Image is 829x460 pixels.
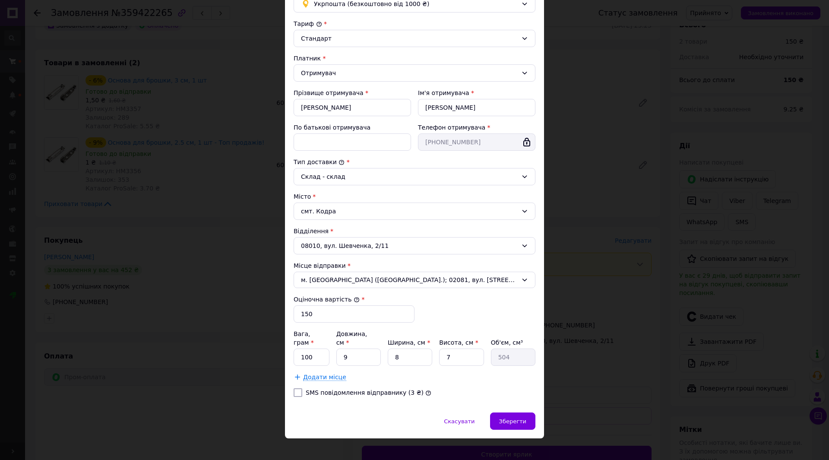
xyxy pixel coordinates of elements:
[306,389,424,396] label: SMS повідомлення відправнику (3 ₴)
[294,330,314,346] label: Вага, грам
[444,418,475,425] span: Скасувати
[388,339,430,346] label: Ширина, см
[301,68,518,78] div: Отримувач
[294,227,535,235] div: Відділення
[294,203,535,220] div: смт. Кодра
[418,124,485,131] label: Телефон отримувача
[294,158,535,166] div: Тип доставки
[336,330,367,346] label: Довжина, см
[294,124,370,131] label: По батькові отримувача
[301,172,518,181] div: Склад - склад
[301,276,518,284] span: м. [GEOGRAPHIC_DATA] ([GEOGRAPHIC_DATA].); 02081, вул. [STREET_ADDRESS]
[303,374,346,381] span: Додати місце
[294,261,535,270] div: Місце відправки
[294,54,535,63] div: Платник
[294,296,360,303] label: Оціночна вартість
[418,89,469,96] label: Ім'я отримувача
[294,237,535,254] div: 08010, вул. Шевченка, 2/11
[418,133,535,151] input: +380
[301,34,518,43] div: Стандарт
[294,89,364,96] label: Прізвище отримувача
[294,19,535,28] div: Тариф
[294,192,535,201] div: Місто
[439,339,478,346] label: Висота, см
[499,418,526,425] span: Зберегти
[491,338,535,347] div: Об'єм, см³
